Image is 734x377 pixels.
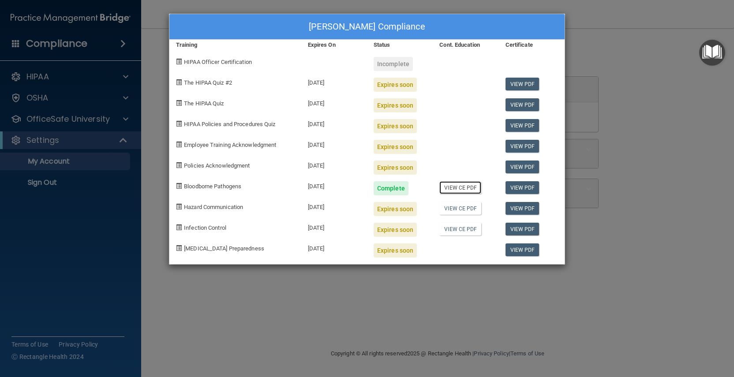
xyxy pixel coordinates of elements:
[184,121,275,127] span: HIPAA Policies and Procedures Quiz
[374,78,417,92] div: Expires soon
[374,57,413,71] div: Incomplete
[439,223,481,235] a: View CE PDF
[506,202,539,215] a: View PDF
[301,195,367,216] div: [DATE]
[506,243,539,256] a: View PDF
[506,223,539,235] a: View PDF
[184,224,226,231] span: Infection Control
[433,40,498,50] div: Cont. Education
[301,92,367,112] div: [DATE]
[301,112,367,133] div: [DATE]
[506,78,539,90] a: View PDF
[301,71,367,92] div: [DATE]
[184,59,252,65] span: HIPAA Officer Certification
[374,161,417,175] div: Expires soon
[506,140,539,153] a: View PDF
[374,202,417,216] div: Expires soon
[301,237,367,258] div: [DATE]
[506,119,539,132] a: View PDF
[184,142,276,148] span: Employee Training Acknowledgment
[301,40,367,50] div: Expires On
[301,216,367,237] div: [DATE]
[374,243,417,258] div: Expires soon
[506,181,539,194] a: View PDF
[301,154,367,175] div: [DATE]
[374,98,417,112] div: Expires soon
[184,79,232,86] span: The HIPAA Quiz #2
[374,119,417,133] div: Expires soon
[499,40,565,50] div: Certificate
[374,140,417,154] div: Expires soon
[184,245,264,252] span: [MEDICAL_DATA] Preparedness
[439,202,481,215] a: View CE PDF
[184,100,224,107] span: The HIPAA Quiz
[184,162,250,169] span: Policies Acknowledgment
[184,183,241,190] span: Bloodborne Pathogens
[367,40,433,50] div: Status
[374,181,408,195] div: Complete
[184,204,243,210] span: Hazard Communication
[169,40,301,50] div: Training
[506,98,539,111] a: View PDF
[506,161,539,173] a: View PDF
[169,14,565,40] div: [PERSON_NAME] Compliance
[301,175,367,195] div: [DATE]
[699,40,725,66] button: Open Resource Center
[301,133,367,154] div: [DATE]
[439,181,481,194] a: View CE PDF
[374,223,417,237] div: Expires soon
